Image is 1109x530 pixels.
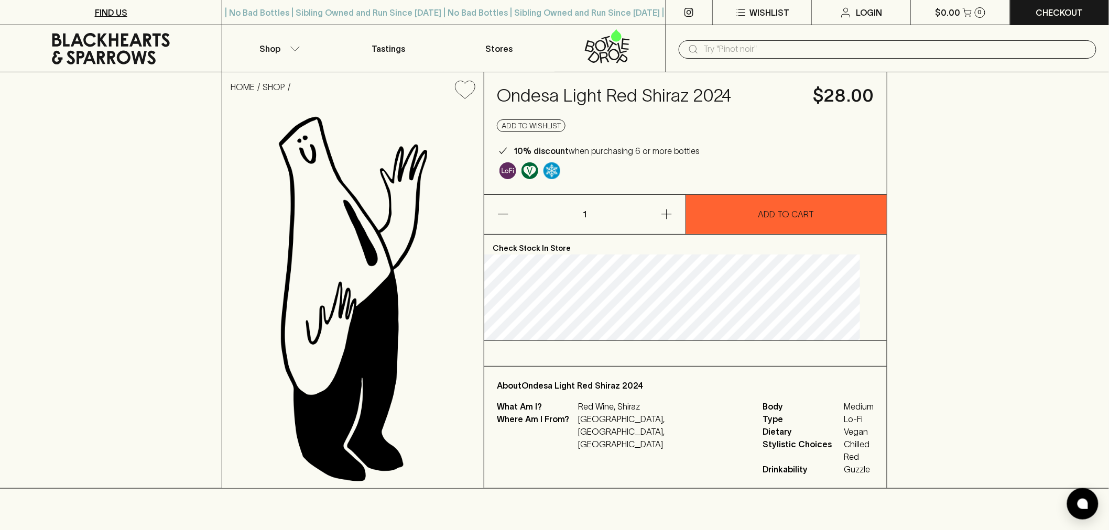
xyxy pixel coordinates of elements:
[484,235,887,255] p: Check Stock In Store
[844,400,874,413] span: Medium
[763,438,842,463] span: Stylistic Choices
[497,400,575,413] p: What Am I?
[844,425,874,438] span: Vegan
[758,208,814,220] p: ADD TO CART
[578,400,751,413] p: Red Wine, Shiraz
[263,82,285,92] a: SHOP
[222,107,484,488] img: Ondesa Light Red Shiraz 2024
[514,146,569,156] b: 10% discount
[497,119,566,132] button: Add to wishlist
[936,6,961,19] p: $0.00
[856,6,883,19] p: Login
[372,42,405,55] p: Tastings
[813,85,874,107] h4: $28.00
[486,42,513,55] p: Stores
[231,82,255,92] a: HOME
[763,413,842,425] span: Type
[763,425,842,438] span: Dietary
[1036,6,1083,19] p: Checkout
[844,463,874,476] span: Guzzle
[95,6,127,19] p: FIND US
[578,413,751,450] p: [GEOGRAPHIC_DATA], [GEOGRAPHIC_DATA], [GEOGRAPHIC_DATA]
[686,195,887,234] button: ADD TO CART
[222,25,333,72] button: Shop
[514,145,700,157] p: when purchasing 6 or more bottles
[1078,499,1088,509] img: bubble-icon
[978,9,982,15] p: 0
[763,463,842,476] span: Drinkability
[497,85,801,107] h4: Ondesa Light Red Shiraz 2024
[444,25,554,72] a: Stores
[521,162,538,179] img: Vegan
[519,160,541,182] a: Made without the use of any animal products.
[259,42,280,55] p: Shop
[497,160,519,182] a: Some may call it natural, others minimum intervention, either way, it’s hands off & maybe even a ...
[572,195,597,234] p: 1
[543,162,560,179] img: Chilled Red
[844,438,874,463] span: Chilled Red
[763,400,842,413] span: Body
[451,76,480,103] button: Add to wishlist
[333,25,444,72] a: Tastings
[749,6,789,19] p: Wishlist
[541,160,563,182] a: Wonderful as is, but a slight chill will enhance the aromatics and give it a beautiful crunch.
[704,41,1088,58] input: Try "Pinot noir"
[844,413,874,425] span: Lo-Fi
[497,379,874,392] p: About Ondesa Light Red Shiraz 2024
[497,413,575,450] p: Where Am I From?
[499,162,516,179] img: Lo-Fi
